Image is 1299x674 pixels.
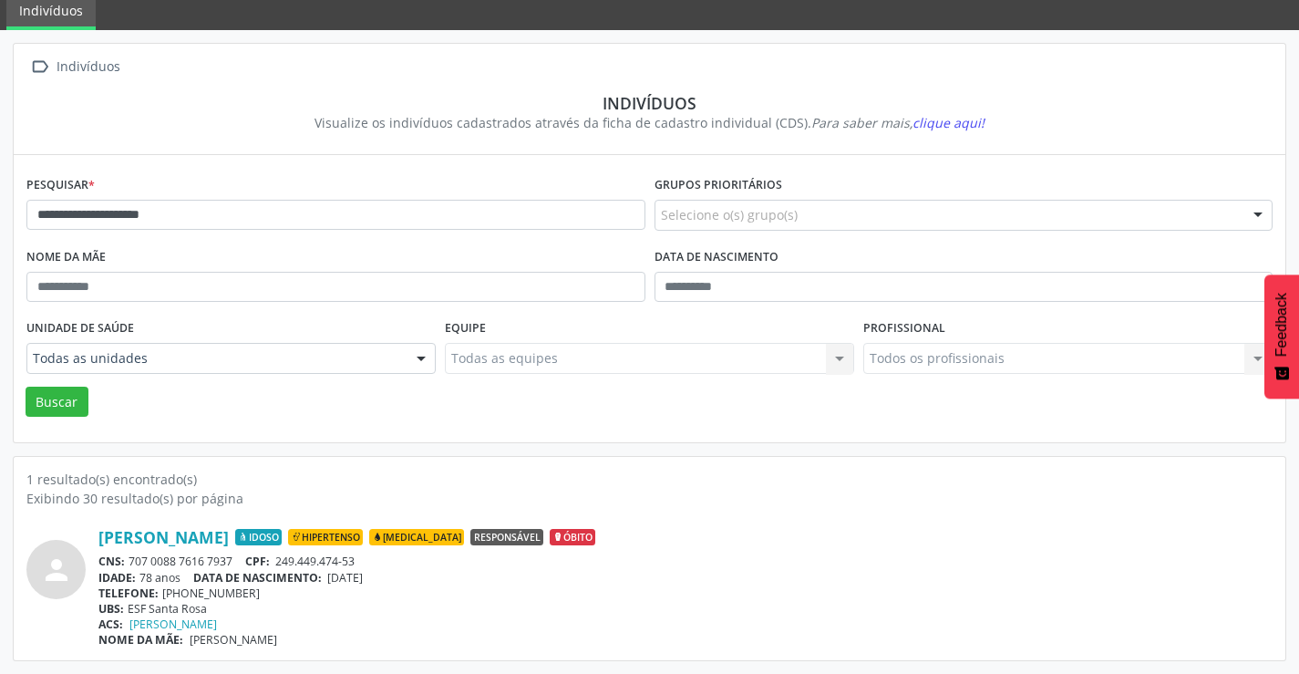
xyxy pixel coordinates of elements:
span: [DATE] [327,570,363,586]
a: [PERSON_NAME] [98,527,229,547]
div: 707 0088 7616 7937 [98,554,1273,569]
a: [PERSON_NAME] [129,617,217,632]
span: DATA DE NASCIMENTO: [193,570,322,586]
a:  Indivíduos [26,54,123,80]
span: Idoso [235,529,282,545]
span: IDADE: [98,570,136,586]
span: Selecione o(s) grupo(s) [661,205,798,224]
span: UBS: [98,601,124,617]
div: Indivíduos [53,54,123,80]
div: Exibindo 30 resultado(s) por página [26,489,1273,508]
span: 249.449.474-53 [275,554,355,569]
span: Todas as unidades [33,349,398,368]
span: TELEFONE: [98,586,159,601]
label: Profissional [863,315,945,343]
span: Hipertenso [288,529,363,545]
span: Feedback [1273,293,1290,357]
div: Indivíduos [39,93,1260,113]
div: 78 anos [98,570,1273,586]
label: Nome da mãe [26,244,106,272]
i:  [26,54,53,80]
i: person [40,554,73,586]
label: Grupos prioritários [655,171,782,200]
span: Óbito [550,529,595,545]
label: Data de nascimento [655,244,778,272]
span: CNS: [98,554,125,569]
div: Visualize os indivíduos cadastrados através da ficha de cadastro individual (CDS). [39,113,1260,132]
span: [PERSON_NAME] [190,632,277,648]
div: [PHONE_NUMBER] [98,586,1273,601]
label: Pesquisar [26,171,95,200]
button: Feedback - Mostrar pesquisa [1264,275,1299,399]
span: [MEDICAL_DATA] [369,529,464,545]
div: 1 resultado(s) encontrado(s) [26,470,1273,489]
label: Unidade de saúde [26,315,134,343]
i: Para saber mais, [811,114,985,131]
button: Buscar [26,387,88,418]
span: NOME DA MÃE: [98,632,183,648]
span: ACS: [98,617,123,632]
label: Equipe [445,315,486,343]
div: ESF Santa Rosa [98,601,1273,617]
span: clique aqui! [912,114,985,131]
span: Responsável [470,529,543,545]
span: CPF: [245,554,270,569]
